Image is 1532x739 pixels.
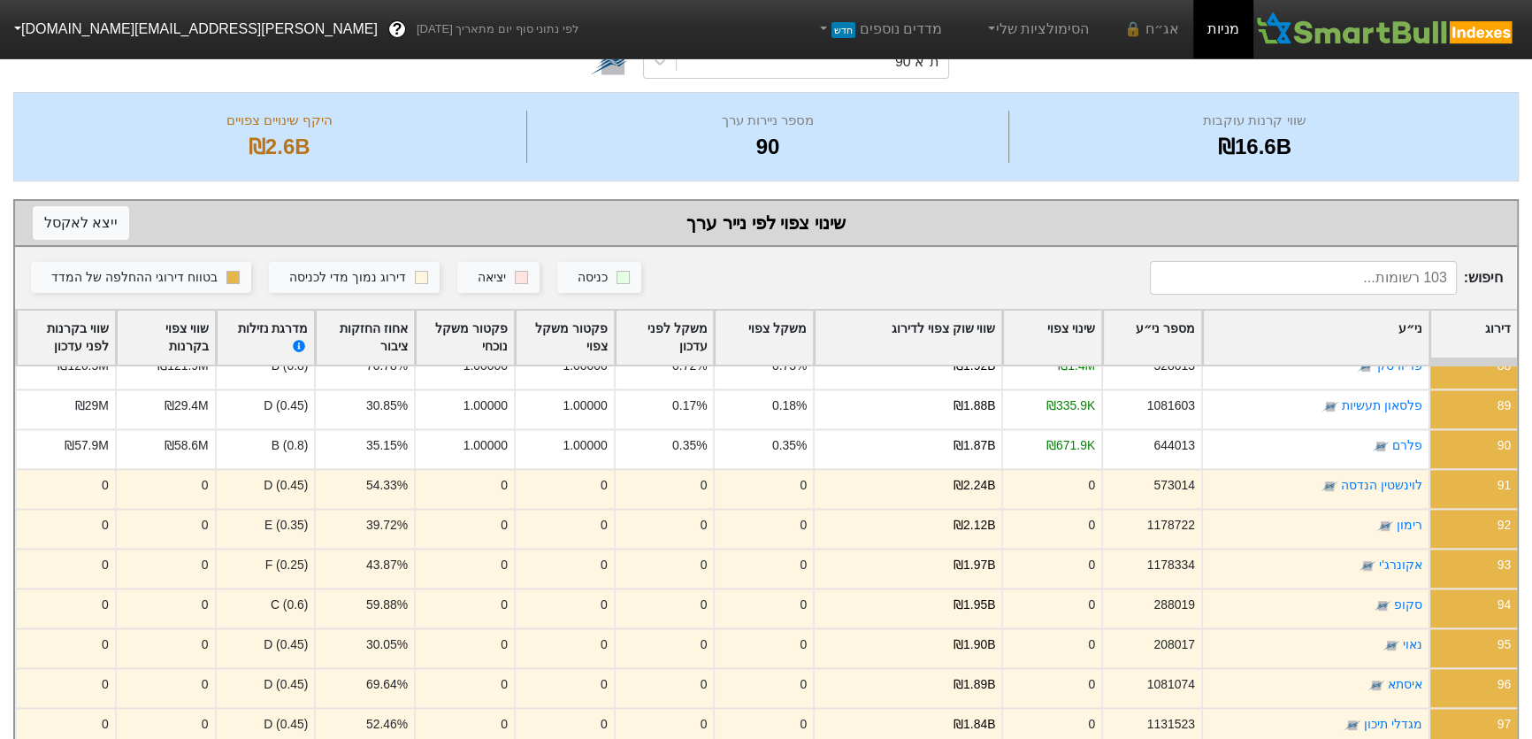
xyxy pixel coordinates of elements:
div: 0 [202,516,209,535]
div: 0.17% [672,396,707,415]
img: tase link [1383,637,1400,655]
div: 1.00000 [463,436,508,455]
div: 54.33% [366,476,408,495]
div: 1081603 [1147,396,1195,415]
div: 70.78% [366,357,408,375]
div: 93 [1498,556,1511,574]
div: D (0.45) [215,389,315,428]
div: Toggle SortBy [416,311,514,366]
div: 0 [601,556,608,574]
div: D (0.45) [215,468,315,508]
div: Toggle SortBy [815,311,1001,366]
div: 1.00000 [463,357,508,375]
div: 0 [601,476,608,495]
div: ₪2.12B [954,516,995,535]
div: 0.73% [772,357,807,375]
span: חדש [831,22,855,38]
img: tase link [1321,478,1338,496]
div: 96 [1498,675,1511,694]
div: 0 [701,476,708,495]
div: ₪29M [75,396,109,415]
div: 0 [1088,596,1095,614]
div: 0 [800,596,808,614]
div: 0 [501,556,508,574]
div: D (0.45) [215,667,315,707]
div: 288019 [1153,596,1194,614]
div: ₪671.9K [1046,436,1095,455]
div: 90 [532,131,1003,163]
div: ₪121.9M [157,357,208,375]
div: 35.15% [366,436,408,455]
div: Toggle SortBy [616,311,714,366]
div: ₪1.97B [954,556,995,574]
div: 0 [501,596,508,614]
div: 89 [1498,396,1511,415]
div: ₪1.90B [954,635,995,654]
div: Toggle SortBy [1203,311,1429,366]
div: 0 [202,635,209,654]
div: 328013 [1153,357,1194,375]
a: מדדים נוספיםחדש [808,12,949,47]
div: 0 [1088,675,1095,694]
div: Toggle SortBy [217,311,315,366]
img: tase link [1357,358,1375,376]
div: Toggle SortBy [516,311,614,366]
div: 59.88% [366,596,408,614]
div: 0 [800,635,808,654]
div: Toggle SortBy [1103,311,1201,366]
div: 43.87% [366,556,408,574]
img: tase link [1359,558,1376,575]
div: ₪1.89B [954,675,995,694]
div: ₪1.87B [954,436,995,455]
div: ₪2.24B [954,476,995,495]
div: 0 [102,556,109,574]
div: 1.00000 [563,396,607,415]
img: tase link [1372,438,1390,456]
div: 0.72% [672,357,707,375]
div: 0 [1088,476,1095,495]
a: אקונרג'י [1379,558,1422,573]
div: 0 [1088,635,1095,654]
div: 0 [102,675,109,694]
a: איסתא [1388,678,1422,692]
div: יציאה [478,268,506,288]
a: פלרם [1392,439,1422,453]
div: 0 [701,556,708,574]
div: 92 [1498,516,1511,535]
div: 88 [1498,357,1511,375]
div: ₪29.4M [165,396,209,415]
img: SmartBull [1253,12,1518,47]
div: 0 [701,596,708,614]
div: ₪1.92B [954,357,995,375]
div: 208017 [1153,635,1194,654]
a: מגדלי תיכון [1364,718,1422,732]
div: 0 [202,675,209,694]
div: 0 [601,596,608,614]
div: 30.85% [366,396,408,415]
div: 0 [701,675,708,694]
div: ₪1.88B [954,396,995,415]
div: ₪120.5M [57,357,108,375]
div: 0 [102,516,109,535]
a: הסימולציות שלי [977,12,1096,47]
div: 1081074 [1147,675,1195,694]
div: 1178334 [1147,556,1195,574]
div: 0.18% [772,396,807,415]
div: 69.64% [366,675,408,694]
div: 39.72% [366,516,408,535]
span: חיפוש : [1150,261,1503,295]
div: Toggle SortBy [117,311,215,366]
div: ₪58.6M [165,436,209,455]
div: מדרגת נזילות [223,319,309,357]
div: ₪16.6B [1014,131,1496,163]
div: מספר ניירות ערך [532,111,1003,131]
div: 0 [202,476,209,495]
div: 91 [1498,476,1511,495]
span: ? [392,18,402,42]
div: 573014 [1153,476,1194,495]
div: דירוג נמוך מדי לכניסה [289,268,406,288]
div: D (0.45) [215,627,315,667]
a: סקופ [1394,598,1422,612]
div: C (0.6) [215,588,315,627]
div: ₪2.6B [36,131,522,163]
